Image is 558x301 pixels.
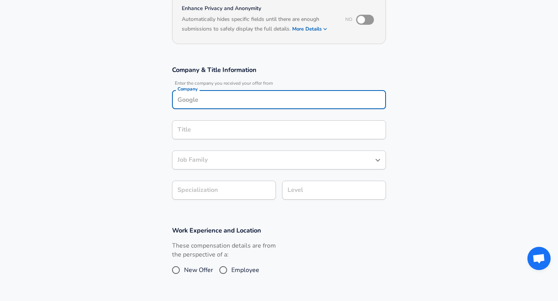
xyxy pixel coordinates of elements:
[172,80,386,86] span: Enter the company you received your offer from
[176,124,382,136] input: Software Engineer
[172,226,386,235] h3: Work Experience and Location
[177,87,198,91] label: Company
[286,184,382,196] input: L3
[172,65,386,74] h3: Company & Title Information
[345,16,352,22] span: No
[182,15,335,34] h6: Automatically hides specific fields until there are enough submissions to safely display the full...
[231,265,259,275] span: Employee
[184,265,213,275] span: New Offer
[176,154,371,166] input: Software Engineer
[172,241,276,259] label: These compensation details are from the perspective of a:
[182,5,335,12] h4: Enhance Privacy and Anonymity
[176,94,382,106] input: Google
[372,155,383,166] button: Open
[172,181,276,200] input: Specialization
[527,247,551,270] div: Open chat
[292,24,328,34] button: More Details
